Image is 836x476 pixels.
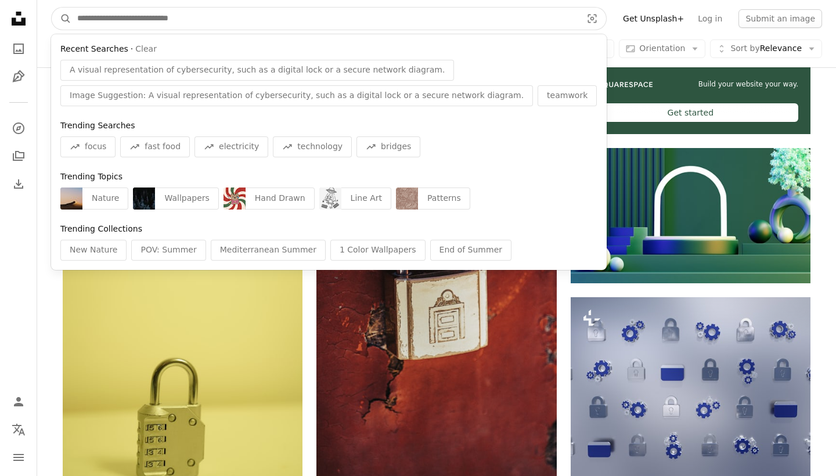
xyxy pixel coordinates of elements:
[396,187,418,210] img: premium_vector-1736967617027-c9f55396949f
[135,44,157,55] button: Clear
[60,172,122,181] span: Trending Topics
[246,187,315,210] div: Hand Drawn
[571,381,810,392] a: a bunch of different types of locks on a wall
[7,7,30,33] a: Home — Unsplash
[730,44,759,53] span: Sort by
[224,187,246,210] img: premium_vector-1730142533288-194cec6c8fed
[341,187,391,210] div: Line Art
[155,187,218,210] div: Wallpapers
[52,8,71,30] button: Search Unsplash
[571,148,810,283] img: A picture of a vase with a tree in it
[639,44,685,53] span: Orientation
[547,90,588,102] span: teamwork
[619,39,705,58] button: Orientation
[7,446,30,469] button: Menu
[145,141,181,153] span: fast food
[60,121,135,130] span: Trending Searches
[418,187,470,210] div: Patterns
[60,240,127,261] div: New Nature
[60,224,142,233] span: Trending Collections
[60,44,128,55] span: Recent Searches
[70,64,445,76] span: A visual representation of cybersecurity, such as a digital lock or a secure network diagram.
[60,44,597,55] div: ·
[51,7,607,30] form: Find visuals sitewide
[316,295,556,305] a: a padlock attached to a rusted red wall
[7,65,30,88] a: Illustrations
[82,187,128,210] div: Nature
[381,141,411,153] span: bridges
[211,240,326,261] div: Mediterranean Summer
[7,390,30,413] a: Log in / Sign up
[7,418,30,441] button: Language
[738,9,822,28] button: Submit an image
[7,37,30,60] a: Photos
[430,240,511,261] div: End of Summer
[297,141,343,153] span: technology
[70,90,524,102] span: Image Suggestion: A visual representation of cybersecurity, such as a digital lock or a secure ne...
[219,141,259,153] span: electricity
[85,141,106,153] span: focus
[571,210,810,221] a: A picture of a vase with a tree in it
[63,340,302,351] a: a padlock on a table with a yellow background
[133,187,155,210] img: premium_photo-1675873580289-213b32be1f1a
[7,117,30,140] a: Explore
[131,240,206,261] div: POV: Summer
[583,80,653,89] img: file-1606177908946-d1eed1cbe4f5image
[698,80,798,89] span: Build your website your way.
[616,9,691,28] a: Get Unsplash+
[578,8,606,30] button: Visual search
[730,43,802,55] span: Relevance
[583,103,798,122] div: Get started
[330,240,426,261] div: 1 Color Wallpapers
[60,187,82,210] img: premium_photo-1751520788468-d3b7b4b94a8e
[710,39,822,58] button: Sort byRelevance
[691,9,729,28] a: Log in
[7,145,30,168] a: Collections
[7,172,30,196] a: Download History
[319,187,341,210] img: premium_vector-1752709911696-27a744dc32d9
